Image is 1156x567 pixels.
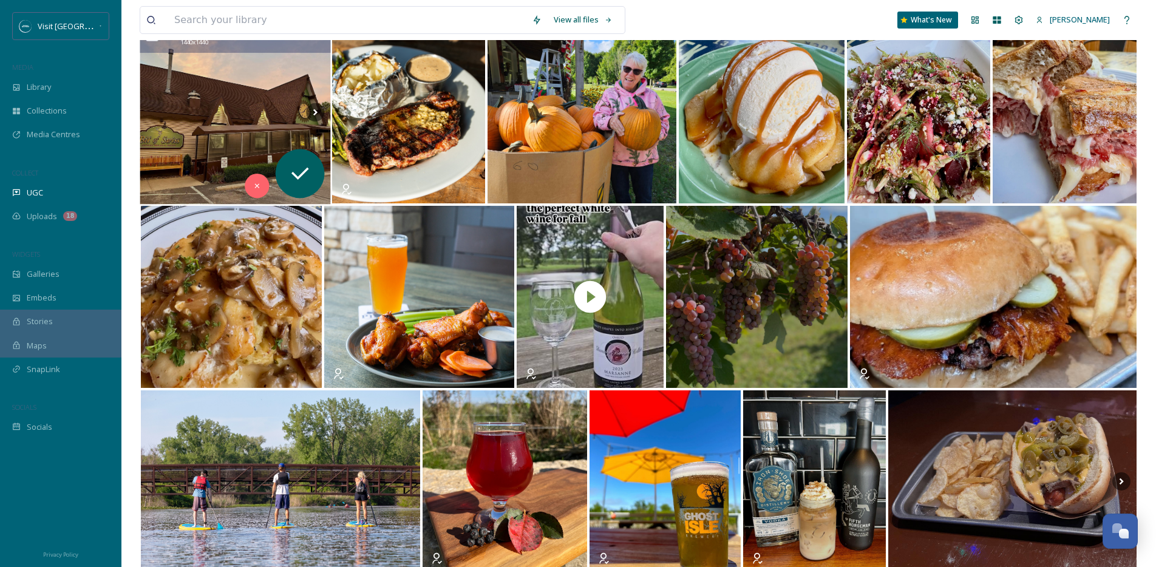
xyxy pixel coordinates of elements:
[488,21,676,203] img: The only thing Mom loves more than sunflowers are pumpkins!! Come get a start on your fall decora...
[180,38,208,47] span: 1440 x 1440
[12,402,36,412] span: SOCIALS
[168,7,526,33] input: Search your library
[897,12,958,29] a: What's New
[27,340,47,351] span: Maps
[27,421,52,433] span: Socials
[140,21,331,205] img: It’s Savory Saturday with a dash of sweet! Artichoke mushroom croissants, ham & cheese croissants...
[27,81,51,93] span: Library
[847,21,990,203] img: Roasted Michigan Beet Salad - Marinated in a citrus shallot vinaigrette and tossed with mixed gre...
[1103,514,1138,549] button: Open Chat
[548,8,619,32] a: View all files
[43,546,78,561] a: Privacy Policy
[27,187,43,199] span: UGC
[1030,8,1116,32] a: [PERSON_NAME]
[12,168,38,177] span: COLLECT
[19,20,32,32] img: SM%20Social%20Profile.png
[27,105,67,117] span: Collections
[993,21,1136,203] img: Roadhouse “Classic” Reuben - Thinly sliced house-cooked corned beef on a griddled marbled rye wit...
[27,364,60,375] span: SnapLink
[666,206,848,388] img: Our Champagne grapes are ready for picking! 🍇 These sweet clusters are perfect for snacking. We a...
[27,316,53,327] span: Stories
[43,551,78,559] span: Privacy Policy
[324,206,514,388] img: Wings in one hand, beer in the other. That’s how we do appetizers. . #wings #stjosephmichigan #la...
[27,211,57,222] span: Uploads
[12,250,40,259] span: WIDGETS
[517,206,664,388] img: thumbnail
[850,206,1137,388] img: The Bucky Burger is back! 🍔 A 1/4lb Burger Patty topped with a Griddled Wisconsin Cheese Curds Pa...
[332,21,484,203] img: Steak Night is HERE 🥩 Sink your teeth into a juicy 10oz New York strip, served with your choice o...
[27,268,59,280] span: Galleries
[12,63,33,72] span: MEDIA
[1050,14,1110,25] span: [PERSON_NAME]
[63,211,77,221] div: 18
[141,206,322,388] img: Chicken Marsala - Pan-roasted chicken cutlet and mushrooms in a savory Marsala wine sauce made wi...
[27,129,80,140] span: Media Centres
[38,20,173,32] span: Visit [GEOGRAPHIC_DATA][US_STATE]
[27,292,56,304] span: Embeds
[679,21,845,203] img: Salted Caramel Apple Bread Pudding - Homemade custard baked with cinnamon rolls & apple pie filli...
